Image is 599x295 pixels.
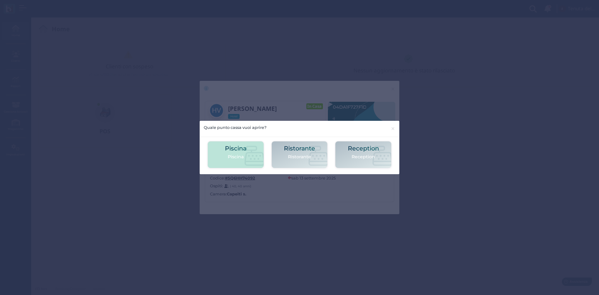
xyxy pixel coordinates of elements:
[204,125,266,130] h5: Quale punto cassa vuoi aprire?
[284,154,315,160] p: Ristorante
[225,145,246,152] h2: Piscina
[391,125,395,133] span: ×
[18,5,41,10] span: Assistenza
[348,154,379,160] p: Reception
[284,145,315,152] h2: Ristorante
[387,121,399,137] button: Close
[348,145,379,152] h2: Reception
[225,154,246,160] p: Piscina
